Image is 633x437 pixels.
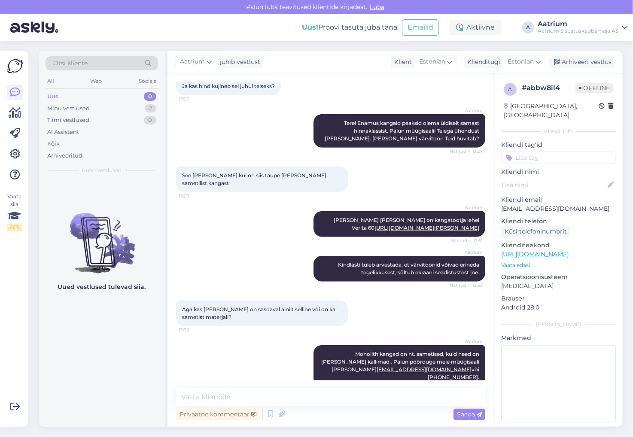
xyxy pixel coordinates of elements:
img: Askly Logo [7,58,23,74]
div: # abbw8il4 [522,83,575,93]
div: Vaata siia [7,193,22,231]
a: [URL][DOMAIN_NAME][PERSON_NAME] [374,225,479,231]
span: Aatrium [450,107,483,114]
div: Aatrium [538,21,618,27]
span: Aga kas [PERSON_NAME] on sasdaval ainilt selline vôi on ka sametist materjali? [182,306,337,320]
div: Socials [137,76,158,87]
span: Tere! Enamus kangaid peaksid olema üldiselt samast hinnaklassist. Palun müügisaalil Teiega ühendu... [325,120,481,142]
p: Kliendi tag'id [501,140,616,149]
div: Privaatne kommentaar [176,409,260,420]
div: Klienditugi [464,58,500,67]
input: Lisa nimi [502,180,606,190]
button: Emailid [402,19,439,36]
p: Kliendi telefon [501,217,616,226]
div: Minu vestlused [47,104,90,113]
p: Klienditeekond [501,241,616,250]
p: [EMAIL_ADDRESS][DOMAIN_NAME] [501,204,616,213]
span: Nähtud ✓ 13:31 [450,237,483,244]
span: Ja kas hind kujineb sel juhul teiseks? [182,83,275,89]
div: AI Assistent [47,128,79,137]
div: All [46,76,55,87]
span: Estonian [419,57,445,67]
span: See [PERSON_NAME] kui on siis taupe [PERSON_NAME] sametilist kangast [182,172,328,186]
p: Operatsioonisüsteem [501,273,616,282]
p: Uued vestlused tulevad siia. [58,282,146,291]
div: [PERSON_NAME] [501,321,616,328]
span: Aatrium [450,338,483,345]
div: A [522,21,534,33]
span: Aatrium [180,57,205,67]
div: Aatrium Sisustuskaubamaja AS [538,27,618,34]
p: Kliendi email [501,195,616,204]
div: Uus [47,92,58,101]
div: Proovi tasuta juba täna: [302,22,399,33]
p: [MEDICAL_DATA] [501,282,616,291]
div: Arhiveeritud [47,152,82,160]
div: Kõik [47,140,60,148]
span: Aatrium [450,249,483,255]
span: a [508,86,512,92]
span: Nähtud ✓ 13:27 [450,148,483,155]
span: Offline [575,83,613,93]
div: 0 [144,116,156,124]
div: Arhiveeri vestlus [549,56,615,68]
div: 0 [144,92,156,101]
span: Otsi kliente [53,59,88,68]
div: 2 / 3 [7,224,22,231]
div: Tiimi vestlused [47,116,89,124]
span: Monolith kangad on nt. sametised, kuid need on [PERSON_NAME] kallimad . Palun pöörduge meie müügi... [321,351,481,380]
div: Web [89,76,104,87]
span: Luba [367,3,387,11]
span: Uued vestlused [82,167,122,174]
span: 13:25 [179,96,211,102]
span: 13:29 [179,193,211,199]
span: Kindlasti tuleb arvestada, et värvitoonid võivad erineda tegelikkusest, sõltub ekraani seadistust... [338,261,481,276]
div: [GEOGRAPHIC_DATA], [GEOGRAPHIC_DATA] [504,102,599,120]
a: [URL][DOMAIN_NAME] [501,250,569,258]
div: 2 [145,104,156,113]
p: Vaata edasi ... [501,261,616,269]
span: 13:35 [179,327,211,333]
p: Märkmed [501,334,616,343]
b: Uus! [302,23,318,31]
span: Nähtud ✓ 13:33 [450,282,483,288]
a: [EMAIL_ADDRESS][DOMAIN_NAME] [377,366,472,373]
div: juhib vestlust [216,58,260,67]
div: Aktiivne [449,20,502,35]
div: Küsi telefoninumbrit [501,226,570,237]
span: Aatrium [450,204,483,211]
p: Kliendi nimi [501,167,616,176]
span: [PERSON_NAME] [PERSON_NAME] on kangatootja lehel Verita 60 [334,217,481,231]
a: AatriumAatrium Sisustuskaubamaja AS [538,21,628,34]
span: Saada [457,410,482,418]
span: Estonian [508,57,534,67]
p: Brauser [501,294,616,303]
div: Klient [391,58,412,67]
img: No chats [39,197,165,275]
p: Android 28.0 [501,303,616,312]
input: Lisa tag [501,151,616,164]
div: Kliendi info [501,127,616,135]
